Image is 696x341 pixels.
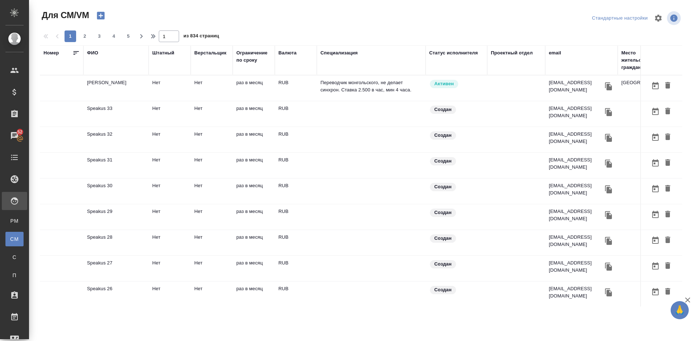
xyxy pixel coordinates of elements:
td: Нет [191,127,233,152]
span: 5 [123,33,134,40]
div: email [549,49,561,57]
div: Номер [43,49,59,57]
td: Нет [149,75,191,101]
span: 3 [94,33,105,40]
td: Нет [191,153,233,178]
div: ФИО [87,49,98,57]
td: Нет [149,153,191,178]
td: Speakus 28 [83,230,149,255]
td: Нет [149,127,191,152]
button: Открыть календарь загрузки [649,182,662,196]
div: Рядовой исполнитель: назначай с учетом рейтинга [429,79,484,89]
button: 5 [123,30,134,42]
span: Посмотреть информацию [667,11,682,25]
div: Проектный отдел [491,49,533,57]
span: 2 [79,33,91,40]
td: Нет [191,230,233,255]
a: CM [5,232,24,246]
button: Открыть календарь загрузки [649,131,662,144]
p: Создан [434,286,452,293]
button: Открыть календарь загрузки [649,234,662,247]
p: [EMAIL_ADDRESS][DOMAIN_NAME] [549,79,603,94]
span: Для СМ/VM [40,9,89,21]
a: 52 [2,127,27,145]
td: Нет [191,178,233,204]
button: Открыть календарь загрузки [649,156,662,170]
p: [EMAIL_ADDRESS][DOMAIN_NAME] [549,208,603,222]
td: раз в месяц [233,75,275,101]
button: Скопировать [603,184,614,195]
p: [EMAIL_ADDRESS][DOMAIN_NAME] [549,182,603,197]
p: Переводчик монгольского, не делает синхрон. Ставка 2.500 в час, мин 4 часа. [320,79,422,94]
p: [EMAIL_ADDRESS][DOMAIN_NAME] [549,156,603,171]
button: Скопировать [603,210,614,221]
p: Активен [434,80,454,87]
button: Удалить [662,208,674,221]
button: Открыть календарь загрузки [649,208,662,221]
p: [EMAIL_ADDRESS][DOMAIN_NAME] [549,259,603,274]
div: split button [590,13,650,24]
button: 3 [94,30,105,42]
p: [EMAIL_ADDRESS][DOMAIN_NAME] [549,234,603,248]
button: Создать [92,9,109,22]
span: 🙏 [674,303,686,318]
p: Создан [434,260,452,268]
button: 4 [108,30,120,42]
button: Удалить [662,105,674,118]
span: П [9,272,20,279]
td: RUB [275,101,317,127]
td: Speakus 27 [83,256,149,281]
div: Специализация [320,49,358,57]
td: Нет [149,204,191,230]
button: Удалить [662,182,674,196]
td: RUB [275,256,317,281]
td: Нет [149,256,191,281]
td: Нет [191,256,233,281]
p: Создан [434,132,452,139]
div: Валюта [278,49,297,57]
td: RUB [275,178,317,204]
td: [GEOGRAPHIC_DATA] [618,75,683,101]
td: Нет [149,230,191,255]
a: PM [5,214,24,228]
button: Скопировать [603,132,614,143]
td: RUB [275,204,317,230]
a: П [5,268,24,283]
button: Скопировать [603,235,614,246]
p: Создан [434,209,452,216]
span: из 834 страниц [183,32,219,42]
button: Открыть календарь загрузки [649,285,662,299]
td: Нет [149,282,191,307]
button: Скопировать [603,107,614,118]
td: [PERSON_NAME] [83,75,149,101]
td: Нет [191,282,233,307]
td: Нет [191,204,233,230]
td: раз в месяц [233,230,275,255]
td: Speakus 26 [83,282,149,307]
td: Speakus 30 [83,178,149,204]
td: Нет [149,101,191,127]
button: 🙏 [671,301,689,319]
button: Скопировать [603,287,614,298]
button: Открыть календарь загрузки [649,259,662,273]
td: раз в месяц [233,204,275,230]
span: Настроить таблицу [650,9,667,27]
button: Удалить [662,79,674,93]
p: Создан [434,157,452,165]
td: раз в месяц [233,178,275,204]
td: Нет [191,75,233,101]
button: Скопировать [603,261,614,272]
td: раз в месяц [233,153,275,178]
span: 52 [13,128,27,136]
a: С [5,250,24,264]
td: RUB [275,230,317,255]
td: RUB [275,282,317,307]
td: Speakus 32 [83,127,149,152]
button: Удалить [662,131,674,144]
div: Ограничение по сроку [236,49,271,64]
td: раз в месяц [233,282,275,307]
td: RUB [275,127,317,152]
button: Удалить [662,285,674,299]
p: Создан [434,183,452,190]
p: [EMAIL_ADDRESS][DOMAIN_NAME] [549,285,603,300]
